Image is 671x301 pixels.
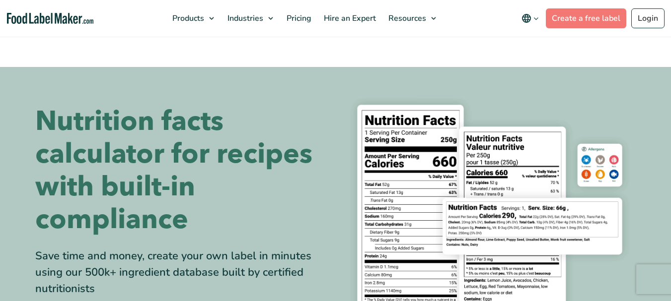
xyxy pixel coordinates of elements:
[35,248,328,297] div: Save time and money, create your own label in minutes using our 500k+ ingredient database built b...
[284,13,312,24] span: Pricing
[224,13,264,24] span: Industries
[546,8,626,28] a: Create a free label
[321,13,377,24] span: Hire an Expert
[169,13,205,24] span: Products
[385,13,427,24] span: Resources
[631,8,665,28] a: Login
[35,105,328,236] h1: Nutrition facts calculator for recipes with built-in compliance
